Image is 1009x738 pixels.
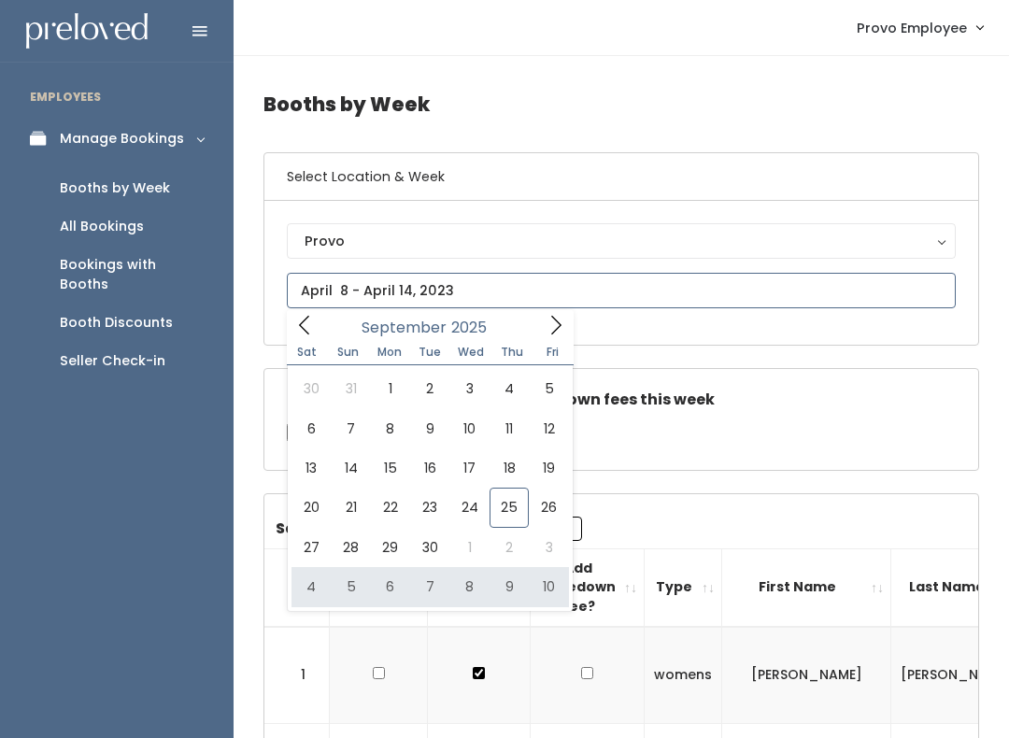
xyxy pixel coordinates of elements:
[529,369,568,408] span: September 5, 2025
[331,567,370,606] span: October 5, 2025
[328,347,369,358] span: Sun
[410,409,449,448] span: September 9, 2025
[371,409,410,448] span: September 8, 2025
[287,391,956,408] h5: Check this box if there are no takedown fees this week
[371,448,410,488] span: September 15, 2025
[722,548,891,626] th: First Name: activate to sort column ascending
[287,347,328,358] span: Sat
[291,448,331,488] span: September 13, 2025
[490,369,529,408] span: September 4, 2025
[490,528,529,567] span: October 2, 2025
[450,528,490,567] span: October 1, 2025
[60,351,165,371] div: Seller Check-in
[447,316,503,339] input: Year
[529,567,568,606] span: October 10, 2025
[26,13,148,50] img: preloved logo
[291,567,331,606] span: October 4, 2025
[529,488,568,527] span: September 26, 2025
[331,448,370,488] span: September 14, 2025
[490,488,529,527] span: September 25, 2025
[410,369,449,408] span: September 2, 2025
[276,517,582,541] label: Search:
[645,548,722,626] th: Type: activate to sort column ascending
[331,369,370,408] span: August 31, 2025
[291,488,331,527] span: September 20, 2025
[410,488,449,527] span: September 23, 2025
[331,409,370,448] span: September 7, 2025
[410,567,449,606] span: October 7, 2025
[264,153,978,201] h6: Select Location & Week
[450,409,490,448] span: September 10, 2025
[287,223,956,259] button: Provo
[450,567,490,606] span: October 8, 2025
[531,548,645,626] th: Add Takedown Fee?: activate to sort column ascending
[371,488,410,527] span: September 22, 2025
[60,255,204,294] div: Bookings with Booths
[291,409,331,448] span: September 6, 2025
[331,528,370,567] span: September 28, 2025
[490,567,529,606] span: October 9, 2025
[60,313,173,333] div: Booth Discounts
[857,18,967,38] span: Provo Employee
[450,347,491,358] span: Wed
[450,369,490,408] span: September 3, 2025
[490,448,529,488] span: September 18, 2025
[450,448,490,488] span: September 17, 2025
[369,347,410,358] span: Mon
[529,528,568,567] span: October 3, 2025
[291,369,331,408] span: August 30, 2025
[371,369,410,408] span: September 1, 2025
[287,273,956,308] input: April 8 - April 14, 2023
[362,320,447,335] span: September
[409,347,450,358] span: Tue
[331,488,370,527] span: September 21, 2025
[533,347,574,358] span: Fri
[410,448,449,488] span: September 16, 2025
[60,217,144,236] div: All Bookings
[838,7,1002,48] a: Provo Employee
[645,627,722,724] td: womens
[60,129,184,149] div: Manage Bookings
[264,627,330,724] td: 1
[410,528,449,567] span: September 30, 2025
[490,409,529,448] span: September 11, 2025
[722,627,891,724] td: [PERSON_NAME]
[60,178,170,198] div: Booths by Week
[264,548,330,626] th: #: activate to sort column descending
[371,567,410,606] span: October 6, 2025
[291,528,331,567] span: September 27, 2025
[529,448,568,488] span: September 19, 2025
[529,409,568,448] span: September 12, 2025
[450,488,490,527] span: September 24, 2025
[263,78,979,130] h4: Booths by Week
[371,528,410,567] span: September 29, 2025
[491,347,533,358] span: Thu
[305,231,938,251] div: Provo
